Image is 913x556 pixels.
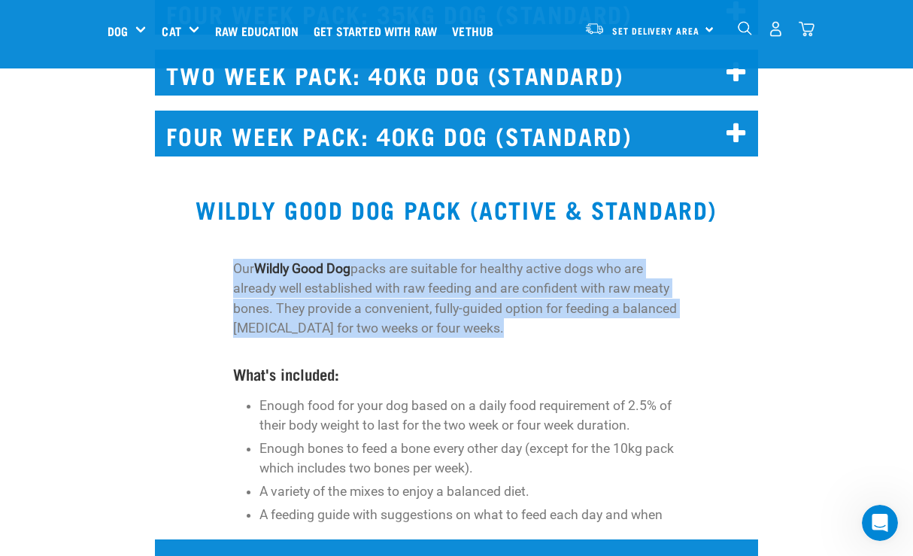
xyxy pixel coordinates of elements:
h2: TWO WEEK PACK: 40KG DOG (STANDARD) [155,50,757,96]
strong: Wildly Good Dog [254,261,350,276]
h2: FOUR WEEK PACK: 40KG DOG (STANDARD) [155,111,757,156]
strong: What's included: [233,369,339,378]
a: Vethub [448,1,505,61]
a: Raw Education [211,1,310,61]
a: Dog [108,22,128,40]
img: home-icon@2x.png [799,21,814,37]
a: Cat [162,22,180,40]
p: Our packs are suitable for healthy active dogs who are already well established with raw feeding ... [233,259,681,339]
span: Set Delivery Area [612,28,699,33]
li: Enough bones to feed a bone every other day (except for the 10kg pack which includes two bones pe... [259,439,681,479]
li: A feeding guide with suggestions on what to feed each day and when [259,505,681,524]
img: van-moving.png [584,22,605,35]
a: Get started with Raw [310,1,448,61]
iframe: Intercom live chat [862,505,898,541]
li: Enough food for your dog based on a daily food requirement of 2.5% of their body weight to last f... [259,396,681,436]
li: A variety of the mixes to enjoy a balanced diet. [259,482,681,501]
img: home-icon-1@2x.png [738,21,752,35]
img: user.png [768,21,784,37]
